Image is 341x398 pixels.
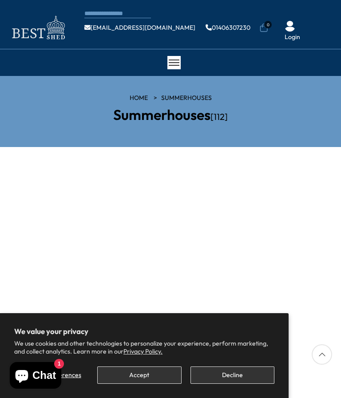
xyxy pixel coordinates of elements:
a: [EMAIL_ADDRESS][DOMAIN_NAME] [84,24,195,31]
img: User Icon [285,21,295,32]
img: logo [7,13,69,42]
a: Privacy Policy. [123,347,163,355]
a: 01406307230 [206,24,250,31]
a: Summerhouses [161,94,212,103]
h2: Summerhouses [63,107,278,123]
button: Decline [190,366,274,384]
h2: We value your privacy [14,327,274,335]
span: 0 [264,21,272,28]
a: HOME [130,94,148,103]
a: 0 [259,24,268,32]
button: Accept [97,366,181,384]
a: Login [285,33,300,42]
p: We use cookies and other technologies to personalize your experience, perform marketing, and coll... [14,339,274,355]
span: [112] [210,111,228,122]
inbox-online-store-chat: Shopify online store chat [7,362,64,391]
